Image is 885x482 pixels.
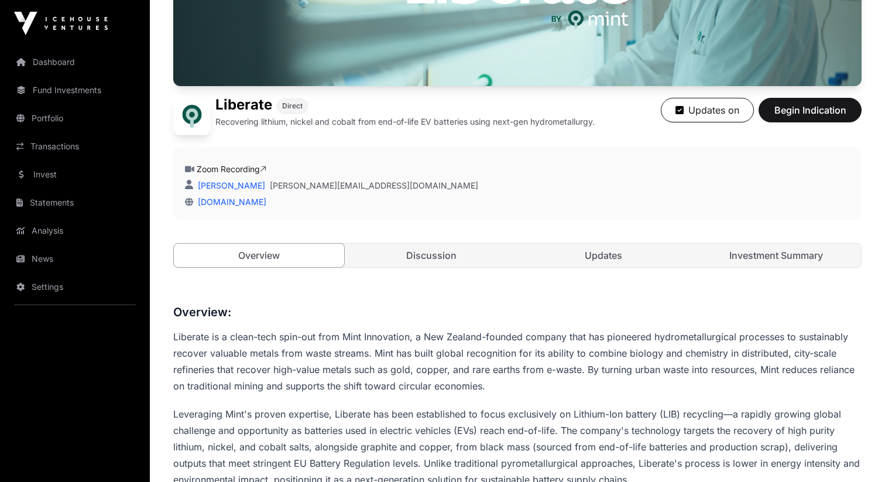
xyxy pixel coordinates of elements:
[173,98,211,135] img: Liberate
[9,105,140,131] a: Portfolio
[661,98,754,122] button: Updates on
[9,246,140,272] a: News
[270,180,478,192] a: [PERSON_NAME][EMAIL_ADDRESS][DOMAIN_NAME]
[173,329,862,394] p: Liberate is a clean-tech spin-out from Mint Innovation, a New Zealand-founded company that has pi...
[9,162,140,187] a: Invest
[9,274,140,300] a: Settings
[193,197,266,207] a: [DOMAIN_NAME]
[759,110,862,121] a: Begin Indication
[174,244,861,267] nav: Tabs
[759,98,862,122] button: Begin Indication
[9,134,140,159] a: Transactions
[215,116,595,128] p: Recovering lithium, nickel and cobalt from end-of-life EV batteries using next-gen hydrometallurgy.
[197,164,266,174] a: Zoom Recording
[14,12,108,35] img: Icehouse Ventures Logo
[9,190,140,216] a: Statements
[282,101,303,111] span: Direct
[173,243,345,268] a: Overview
[9,77,140,103] a: Fund Investments
[215,98,272,114] h1: Liberate
[826,426,885,482] iframe: Chat Widget
[519,244,689,267] a: Updates
[691,244,862,267] a: Investment Summary
[9,218,140,244] a: Analysis
[173,303,862,322] h3: Overview:
[195,180,265,190] a: [PERSON_NAME]
[9,49,140,75] a: Dashboard
[773,103,847,117] span: Begin Indication
[347,244,517,267] a: Discussion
